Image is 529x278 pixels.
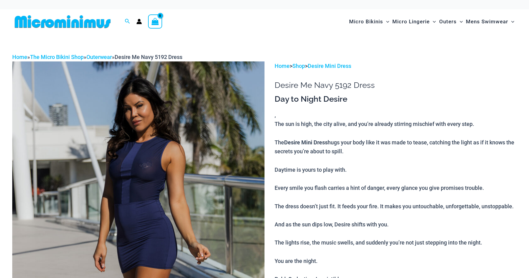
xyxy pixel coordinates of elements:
span: Desire Me Navy 5192 Dress [115,54,182,60]
a: Mens SwimwearMenu ToggleMenu Toggle [464,12,516,31]
span: » » » [12,54,182,60]
span: Menu Toggle [430,14,436,29]
h3: Day to Night Desire [275,94,517,104]
nav: Site Navigation [347,11,517,32]
span: Menu Toggle [457,14,463,29]
span: Micro Bikinis [349,14,383,29]
span: Outers [439,14,457,29]
a: Desire Mini Dress [308,63,351,69]
a: Search icon link [125,18,130,25]
span: Menu Toggle [383,14,389,29]
a: Account icon link [136,19,142,24]
a: The Micro Bikini Shop [30,54,84,60]
span: Mens Swimwear [466,14,508,29]
img: MM SHOP LOGO FLAT [12,15,113,29]
a: Micro LingerieMenu ToggleMenu Toggle [391,12,437,31]
a: Outerwear [86,54,112,60]
a: Home [12,54,27,60]
span: Micro Lingerie [392,14,430,29]
p: > > [275,61,517,71]
a: Shop [292,63,305,69]
a: Home [275,63,290,69]
span: Menu Toggle [508,14,514,29]
b: Desire Mini Dress [284,139,328,146]
a: OutersMenu ToggleMenu Toggle [438,12,464,31]
a: Micro BikinisMenu ToggleMenu Toggle [348,12,391,31]
a: View Shopping Cart, empty [148,14,162,29]
h1: Desire Me Navy 5192 Dress [275,80,517,90]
